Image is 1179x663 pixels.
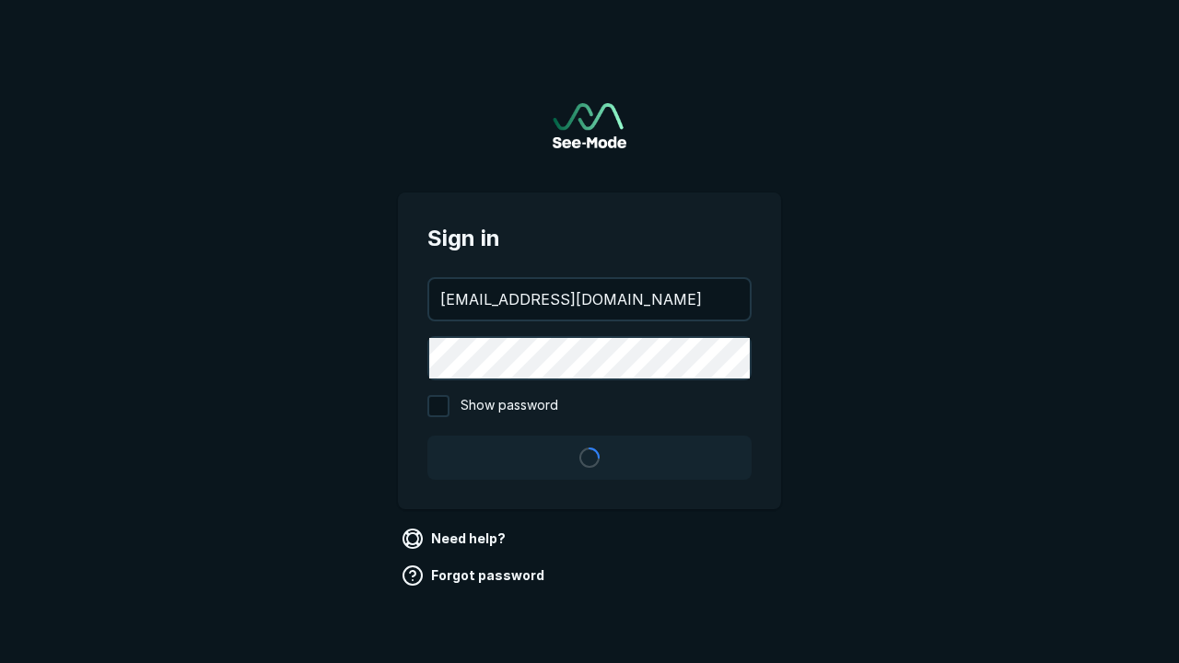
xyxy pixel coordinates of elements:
img: See-Mode Logo [553,103,626,148]
span: Show password [461,395,558,417]
a: Forgot password [398,561,552,590]
a: Need help? [398,524,513,553]
input: your@email.com [429,279,750,320]
a: Go to sign in [553,103,626,148]
span: Sign in [427,222,752,255]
